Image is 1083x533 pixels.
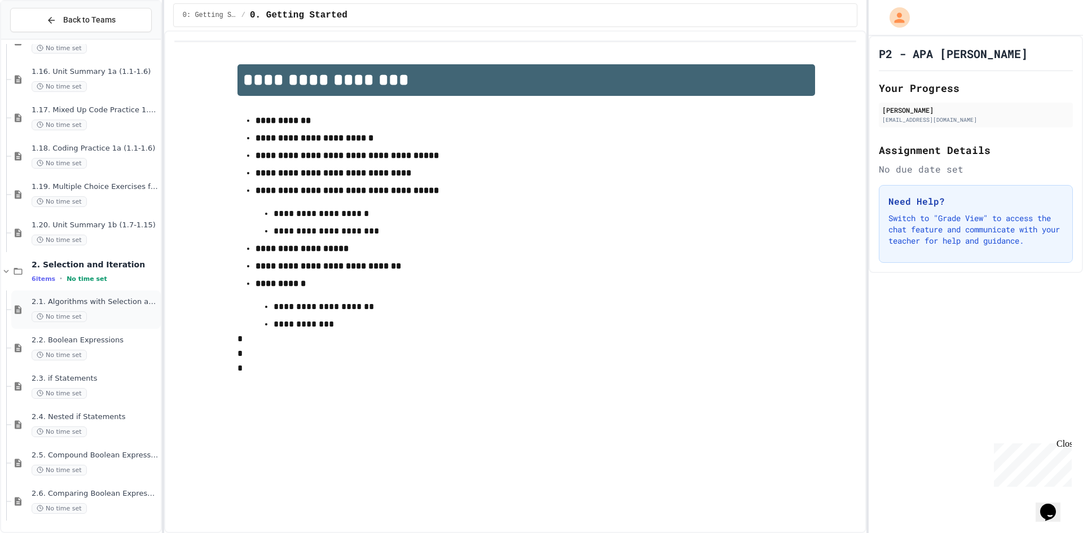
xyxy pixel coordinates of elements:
div: [PERSON_NAME] [882,105,1069,115]
span: No time set [32,158,87,169]
span: No time set [32,350,87,360]
span: No time set [32,81,87,92]
h2: Assignment Details [879,142,1073,158]
span: 0: Getting Started [183,11,237,20]
span: No time set [32,196,87,207]
span: / [241,11,245,20]
span: No time set [67,275,107,283]
span: 2.6. Comparing Boolean Expressions ([PERSON_NAME] Laws) [32,489,159,499]
span: 2. Selection and Iteration [32,259,159,270]
h3: Need Help? [888,195,1063,208]
h1: P2 - APA [PERSON_NAME] [879,46,1028,61]
span: 1.16. Unit Summary 1a (1.1-1.6) [32,67,159,77]
span: 2.4. Nested if Statements [32,412,159,422]
span: 1.19. Multiple Choice Exercises for Unit 1a (1.1-1.6) [32,182,159,192]
div: Chat with us now!Close [5,5,78,72]
span: 2.1. Algorithms with Selection and Repetition [32,297,159,307]
span: 2.5. Compound Boolean Expressions [32,451,159,460]
iframe: chat widget [1036,488,1072,522]
iframe: chat widget [989,439,1072,487]
span: No time set [32,465,87,475]
span: 1.17. Mixed Up Code Practice 1.1-1.6 [32,105,159,115]
span: 2.2. Boolean Expressions [32,336,159,345]
span: 0. Getting Started [250,8,347,22]
p: Switch to "Grade View" to access the chat feature and communicate with your teacher for help and ... [888,213,1063,246]
span: 2.3. if Statements [32,374,159,384]
span: No time set [32,426,87,437]
div: No due date set [879,162,1073,176]
h2: Your Progress [879,80,1073,96]
button: Back to Teams [10,8,152,32]
span: No time set [32,120,87,130]
span: 6 items [32,275,55,283]
span: No time set [32,311,87,322]
span: No time set [32,388,87,399]
div: My Account [878,5,913,30]
span: 1.20. Unit Summary 1b (1.7-1.15) [32,221,159,230]
span: • [60,274,62,283]
div: [EMAIL_ADDRESS][DOMAIN_NAME] [882,116,1069,124]
span: No time set [32,235,87,245]
span: Back to Teams [63,14,116,26]
span: No time set [32,503,87,514]
span: No time set [32,43,87,54]
span: 1.18. Coding Practice 1a (1.1-1.6) [32,144,159,153]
